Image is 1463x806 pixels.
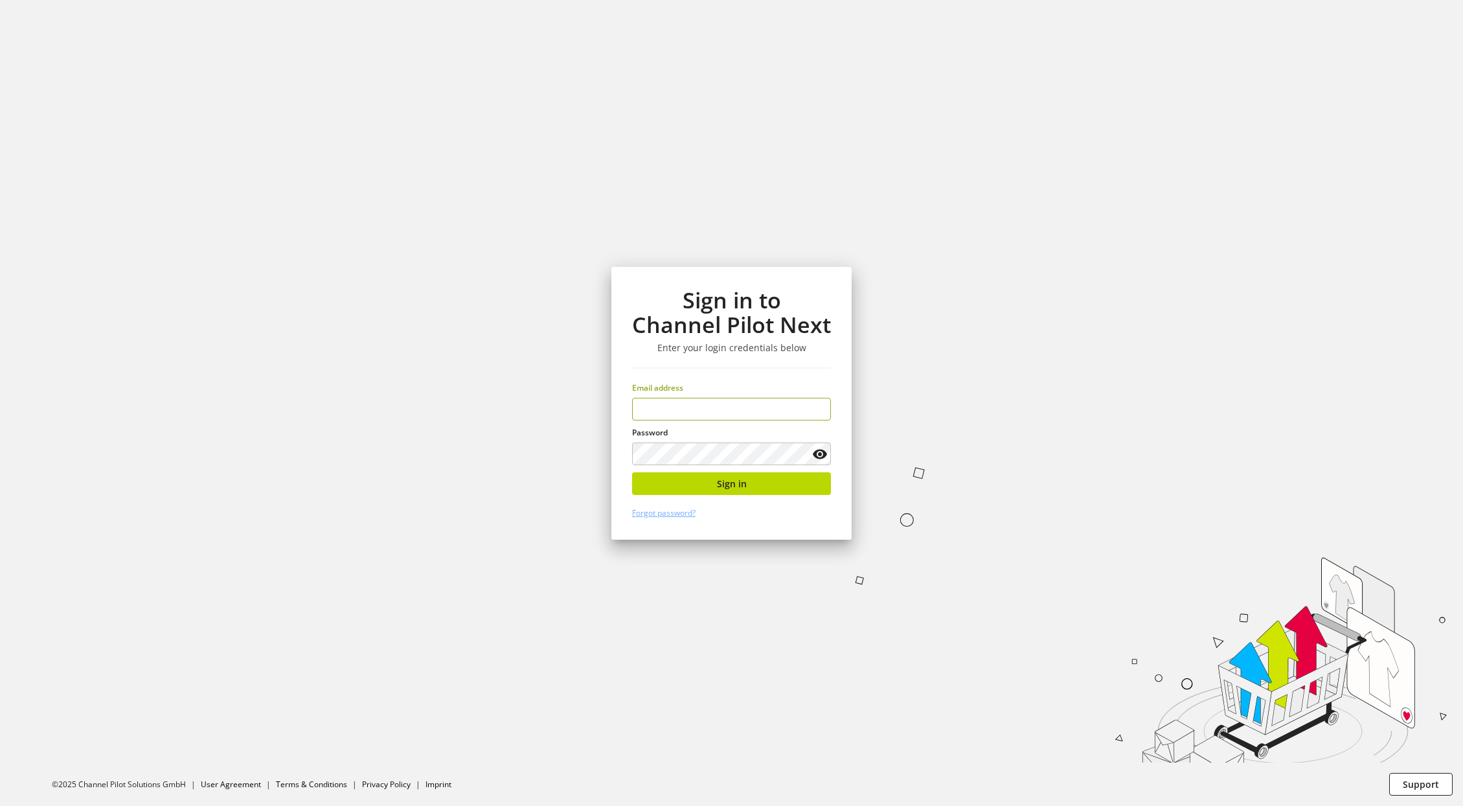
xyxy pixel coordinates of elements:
[1389,773,1453,796] button: Support
[632,342,831,354] h3: Enter your login credentials below
[1403,777,1439,791] span: Support
[632,507,696,518] a: Forgot password?
[632,427,668,438] span: Password
[201,779,261,790] a: User Agreement
[276,779,347,790] a: Terms & Conditions
[52,779,201,790] li: ©2025 Channel Pilot Solutions GmbH
[632,382,683,393] span: Email address
[425,779,451,790] a: Imprint
[632,288,831,338] h1: Sign in to Channel Pilot Next
[632,472,831,495] button: Sign in
[362,779,411,790] a: Privacy Policy
[717,477,747,490] span: Sign in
